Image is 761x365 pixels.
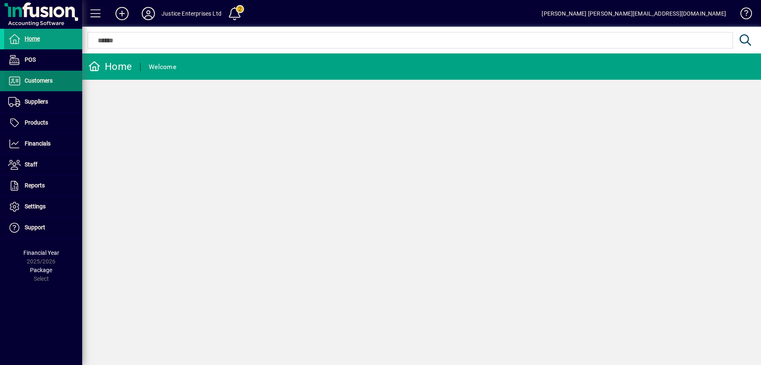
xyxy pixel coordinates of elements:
[25,203,46,210] span: Settings
[25,119,48,126] span: Products
[4,134,82,154] a: Financials
[135,6,161,21] button: Profile
[30,267,52,273] span: Package
[4,196,82,217] a: Settings
[161,7,221,20] div: Justice Enterprises Ltd
[4,176,82,196] a: Reports
[25,140,51,147] span: Financials
[542,7,726,20] div: [PERSON_NAME] [PERSON_NAME][EMAIL_ADDRESS][DOMAIN_NAME]
[25,182,45,189] span: Reports
[4,50,82,70] a: POS
[4,217,82,238] a: Support
[4,92,82,112] a: Suppliers
[25,56,36,63] span: POS
[4,113,82,133] a: Products
[4,71,82,91] a: Customers
[734,2,751,28] a: Knowledge Base
[4,155,82,175] a: Staff
[25,77,53,84] span: Customers
[25,161,37,168] span: Staff
[25,35,40,42] span: Home
[109,6,135,21] button: Add
[149,60,176,74] div: Welcome
[88,60,132,73] div: Home
[25,98,48,105] span: Suppliers
[23,249,59,256] span: Financial Year
[25,224,45,231] span: Support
